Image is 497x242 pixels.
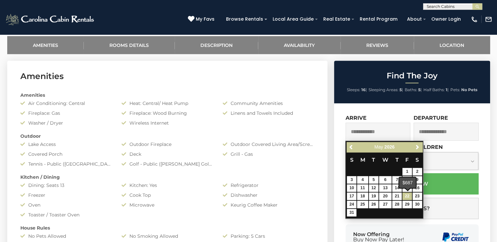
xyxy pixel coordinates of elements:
[357,201,368,208] a: 25
[117,120,218,126] div: Wireless Internet
[5,13,96,26] img: White-1-2.png
[269,14,317,24] a: Local Area Guide
[196,16,215,23] span: My Favs
[117,151,218,157] div: Deck
[413,184,422,192] a: 16
[347,201,356,208] a: 24
[188,16,216,23] a: My Favs
[15,161,117,167] div: Tennis - Public ([GEOGRAPHIC_DATA])
[175,36,259,54] a: Description
[347,209,356,216] a: 31
[361,87,366,92] strong: 16
[423,86,449,94] li: |
[218,233,319,239] div: Parking: 5 Cars
[405,157,409,163] span: Friday
[392,201,402,208] a: 28
[369,87,398,92] span: Sleeping Areas:
[446,87,447,92] strong: 1
[399,87,402,92] strong: 5
[15,151,117,157] div: Covered Porch
[346,115,367,121] label: Arrive
[117,141,218,148] div: Outdoor Fireplace
[369,184,378,192] a: 12
[413,201,422,208] a: 30
[404,14,425,24] a: About
[379,192,392,200] a: 20
[392,192,402,200] a: 21
[258,36,341,54] a: Availability
[413,192,422,200] a: 23
[15,110,117,116] div: Fireplace: Gas
[357,184,368,192] a: 11
[347,184,356,192] a: 10
[471,16,478,23] img: phone-regular-white.png
[395,157,399,163] span: Thursday
[117,182,218,189] div: Kitchen: Yes
[15,133,319,139] div: Outdoor
[117,233,218,239] div: No Smoking Allowed
[117,161,218,167] div: Golf - Public ([PERSON_NAME] Golf Club)
[405,87,417,92] span: Baths:
[347,143,355,151] a: Previous
[349,145,354,150] span: Previous
[379,176,392,184] a: 6
[414,144,443,150] label: Children
[399,177,416,188] div: $687
[117,202,218,208] div: Microwave
[379,201,392,208] a: 27
[223,14,266,24] a: Browse Rentals
[382,157,388,163] span: Wednesday
[336,71,488,80] h2: Find The Joy
[413,168,422,175] a: 2
[218,182,319,189] div: Refrigerator
[415,145,420,150] span: Next
[379,184,392,192] a: 13
[218,192,319,198] div: Dishwasher
[347,192,356,200] a: 17
[357,176,368,184] a: 4
[450,87,460,92] span: Pets:
[218,202,319,208] div: Keurig Coffee Maker
[341,36,414,54] a: Reviews
[7,36,84,54] a: Amenities
[15,212,117,218] div: Toaster / Toaster Oven
[369,86,403,94] li: |
[15,141,117,148] div: Lake Access
[402,176,412,184] a: 8
[15,174,319,180] div: Kitchen / Dining
[428,14,464,24] a: Owner Login
[461,87,477,92] strong: No Pets
[347,87,360,92] span: Sleeps:
[369,201,378,208] a: 26
[414,115,448,121] label: Departure
[84,36,175,54] a: Rooms Details
[15,192,117,198] div: Freezer
[405,86,422,94] li: |
[15,225,319,231] div: House Rules
[350,157,353,163] span: Sunday
[218,151,319,157] div: Grill - Gas
[218,100,319,107] div: Community Amenities
[413,143,421,151] a: Next
[20,71,314,82] h3: Amenities
[117,100,218,107] div: Heat: Central/ Heat Pump
[15,92,319,98] div: Amenities
[369,192,378,200] a: 19
[15,233,117,239] div: No Pets Allowed
[357,192,368,200] a: 18
[15,202,117,208] div: Oven
[320,14,353,24] a: Real Estate
[485,16,492,23] img: mail-regular-white.png
[402,201,412,208] a: 29
[414,36,490,54] a: Location
[347,86,367,94] li: |
[392,184,402,192] a: 14
[416,157,419,163] span: Saturday
[374,144,383,150] span: May
[418,87,420,92] strong: 5
[218,141,319,148] div: Outdoor Covered Living Area/Screened Porch
[402,192,412,200] a: 22
[15,182,117,189] div: Dining: Seats 13
[402,168,412,175] a: 1
[384,144,395,150] span: 2026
